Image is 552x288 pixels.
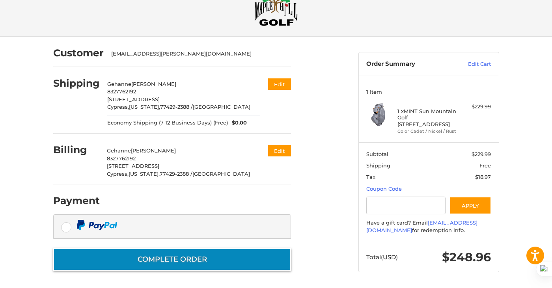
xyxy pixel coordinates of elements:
span: $0.00 [228,119,247,127]
a: Edit Cart [451,60,491,68]
span: [PERSON_NAME] [131,81,176,87]
h2: Payment [53,195,100,207]
span: 77429-2388 / [160,171,192,177]
span: Total (USD) [366,253,398,261]
span: [US_STATE], [129,104,160,110]
span: Tax [366,174,375,180]
span: Free [479,162,491,169]
span: Cypress, [107,104,129,110]
h3: Order Summary [366,60,451,68]
div: [EMAIL_ADDRESS][PERSON_NAME][DOMAIN_NAME] [111,50,283,58]
button: Edit [268,78,291,90]
input: Gift Certificate or Coupon Code [366,197,446,214]
span: [GEOGRAPHIC_DATA] [193,104,250,110]
h2: Billing [53,144,99,156]
span: 8327762192 [107,88,136,95]
div: $229.99 [460,103,491,111]
span: [GEOGRAPHIC_DATA] [192,171,250,177]
div: Have a gift card? Email for redemption info. [366,219,491,234]
span: $248.96 [442,250,491,264]
span: [STREET_ADDRESS] [107,96,160,102]
span: Gehanne [107,147,131,154]
span: $18.97 [475,174,491,180]
span: $229.99 [472,151,491,157]
li: Color Cadet / Nickel / Rust [397,128,458,135]
h3: 1 Item [366,89,491,95]
iframe: Google Customer Reviews [487,267,552,288]
button: Apply [449,197,491,214]
button: Edit [268,145,291,156]
span: Gehanne [107,81,131,87]
span: 77429-2388 / [160,104,193,110]
span: [STREET_ADDRESS] [107,163,159,169]
span: [PERSON_NAME] [131,147,176,154]
span: Shipping [366,162,390,169]
h2: Customer [53,47,104,59]
h2: Shipping [53,77,100,89]
span: [US_STATE], [129,171,160,177]
a: Coupon Code [366,186,402,192]
span: Economy Shipping (7-12 Business Days) (Free) [107,119,228,127]
img: PayPal icon [76,220,117,230]
span: 8327762192 [107,155,136,162]
h4: 1 x MINT Sun Mountain Golf [STREET_ADDRESS] [397,108,458,127]
span: Cypress, [107,171,129,177]
button: Complete order [53,248,291,271]
span: Subtotal [366,151,388,157]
